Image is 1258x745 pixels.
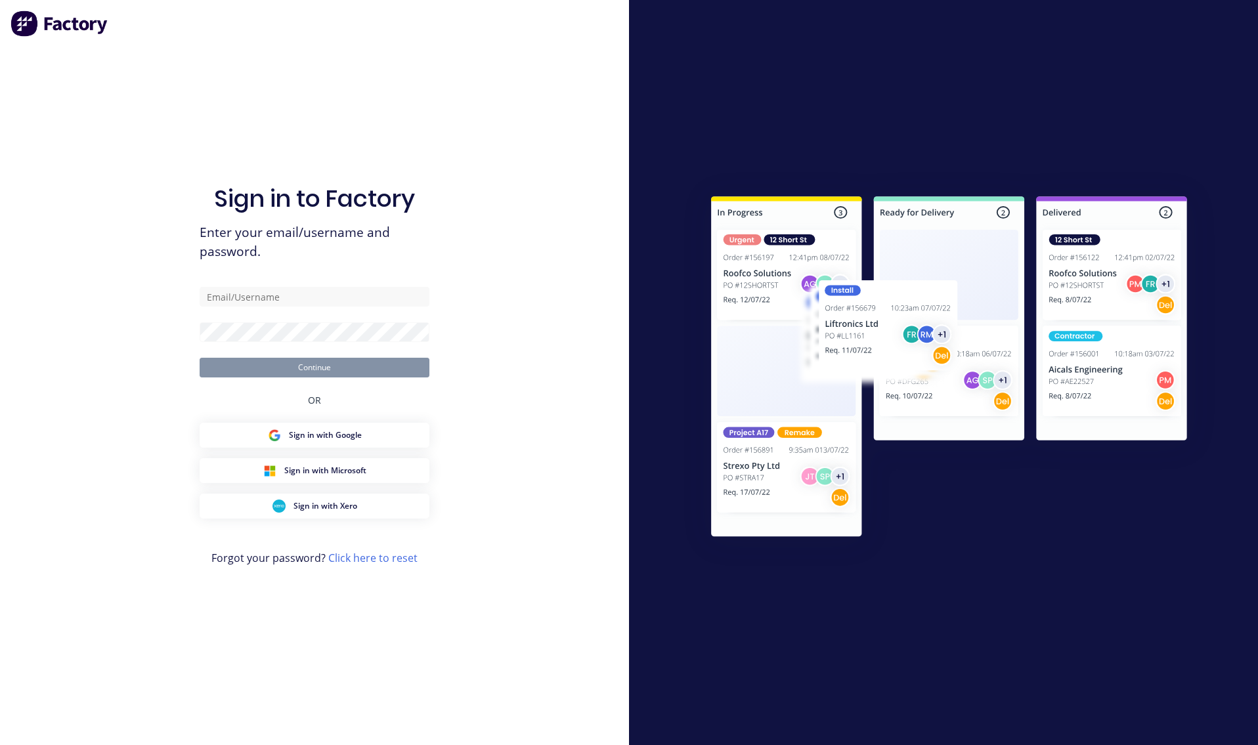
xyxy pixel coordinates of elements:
button: Microsoft Sign inSign in with Microsoft [200,458,429,483]
button: Google Sign inSign in with Google [200,423,429,448]
span: Enter your email/username and password. [200,223,429,261]
img: Microsoft Sign in [263,464,276,477]
a: Click here to reset [328,551,418,565]
div: OR [308,377,321,423]
span: Sign in with Xero [293,500,357,512]
img: Factory [11,11,109,37]
button: Continue [200,358,429,377]
img: Google Sign in [268,429,281,442]
img: Sign in [682,170,1216,568]
span: Sign in with Google [289,429,362,441]
h1: Sign in to Factory [214,184,415,213]
img: Xero Sign in [272,500,286,513]
button: Xero Sign inSign in with Xero [200,494,429,519]
input: Email/Username [200,287,429,307]
span: Forgot your password? [211,550,418,566]
span: Sign in with Microsoft [284,465,366,477]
